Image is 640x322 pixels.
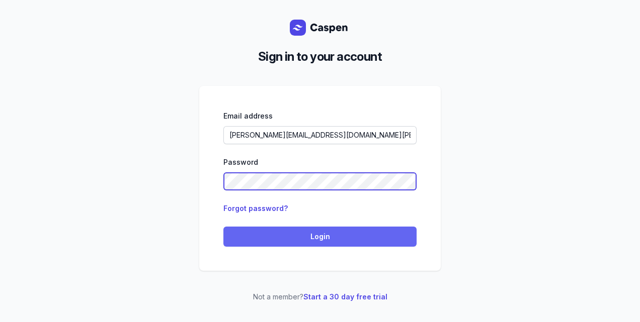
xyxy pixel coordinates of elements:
div: Email address [223,110,417,122]
input: Enter your email address... [223,126,417,144]
button: Login [223,227,417,247]
a: Start a 30 day free trial [303,292,387,301]
div: Password [223,156,417,168]
h2: Sign in to your account [207,48,433,66]
span: Login [229,231,411,243]
a: Forgot password? [223,204,288,212]
p: Not a member? [199,291,441,303]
